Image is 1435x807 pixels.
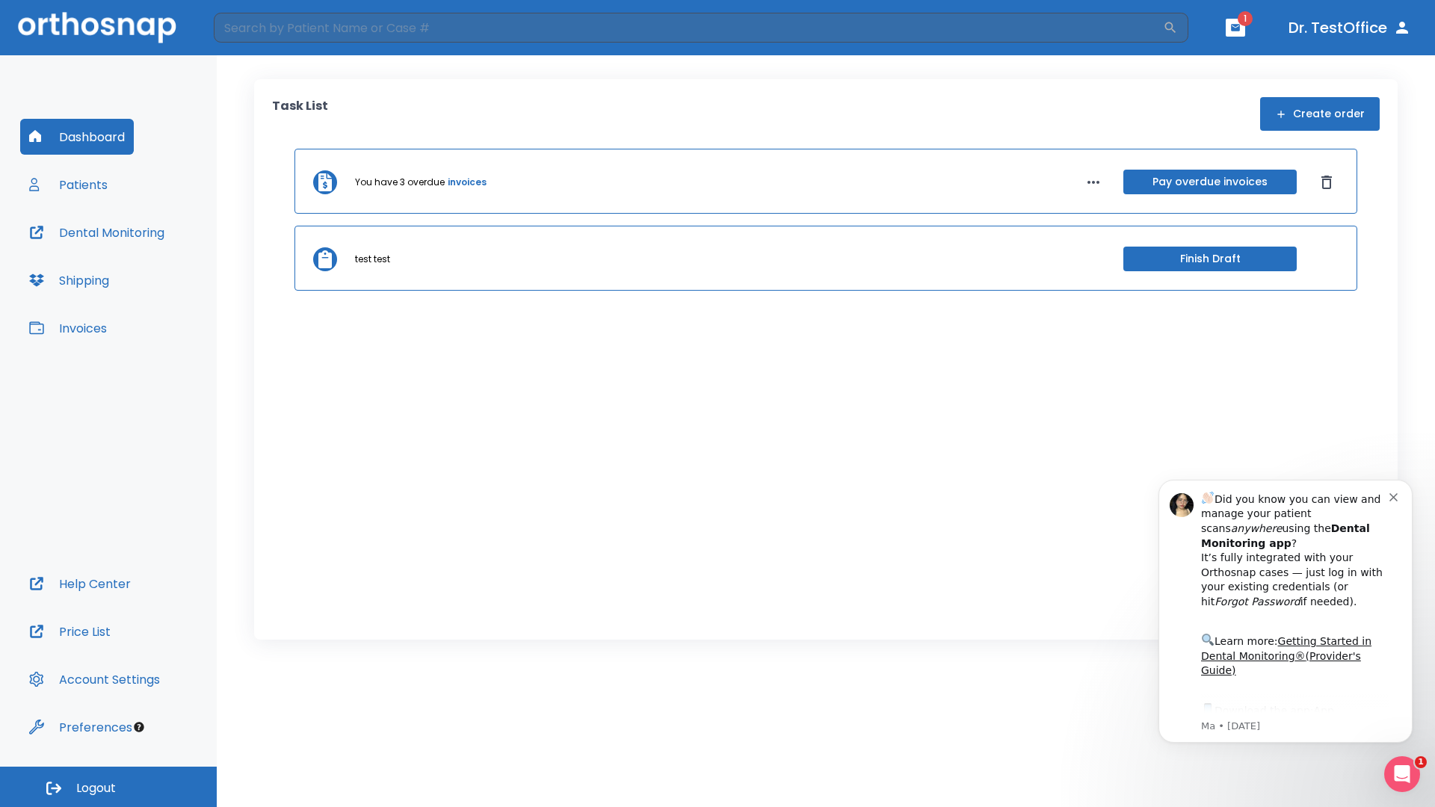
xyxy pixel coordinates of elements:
[214,13,1163,43] input: Search by Patient Name or Case #
[1283,14,1417,41] button: Dr. TestOffice
[76,780,116,797] span: Logout
[1136,457,1435,767] iframe: Intercom notifications message
[253,32,265,44] button: Dismiss notification
[20,661,169,697] button: Account Settings
[20,167,117,202] button: Patients
[1384,756,1420,792] iframe: Intercom live chat
[355,176,445,189] p: You have 3 overdue
[132,720,146,734] div: Tooltip anchor
[1238,11,1253,26] span: 1
[20,119,134,155] button: Dashboard
[20,566,140,602] button: Help Center
[355,253,390,266] p: test test
[20,310,116,346] button: Invoices
[20,613,120,649] button: Price List
[65,244,253,320] div: Download the app: | ​ Let us know if you need help getting started!
[1123,247,1297,271] button: Finish Draft
[448,176,487,189] a: invoices
[20,709,141,745] button: Preferences
[20,214,173,250] button: Dental Monitoring
[1415,756,1427,768] span: 1
[1123,170,1297,194] button: Pay overdue invoices
[65,247,198,274] a: App Store
[18,12,176,43] img: Orthosnap
[1260,97,1380,131] button: Create order
[65,262,253,276] p: Message from Ma, sent 4w ago
[272,97,328,131] p: Task List
[1315,170,1339,194] button: Dismiss
[20,262,118,298] button: Shipping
